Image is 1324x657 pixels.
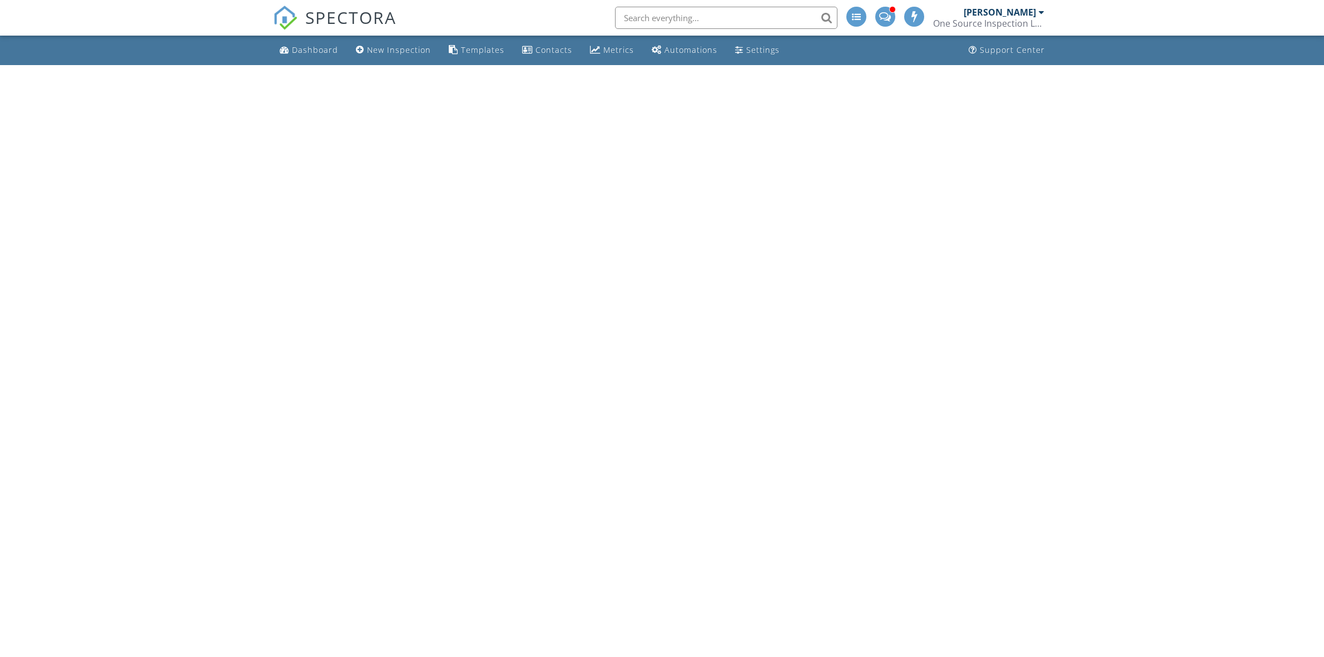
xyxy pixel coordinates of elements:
a: New Inspection [351,40,435,61]
div: One Source Inspection LLC [933,18,1044,29]
div: [PERSON_NAME] [964,7,1036,18]
div: Contacts [535,45,572,55]
a: Metrics [586,40,638,61]
div: Settings [746,45,780,55]
a: Templates [444,40,509,61]
a: Support Center [964,40,1049,61]
a: Settings [731,40,784,61]
a: Dashboard [275,40,343,61]
a: Automations (Advanced) [647,40,722,61]
span: SPECTORA [305,6,396,29]
input: Search everything... [615,7,837,29]
div: Dashboard [292,45,338,55]
div: Templates [461,45,504,55]
img: The Best Home Inspection Software - Spectora [273,6,297,30]
a: Contacts [518,40,577,61]
div: Support Center [980,45,1045,55]
div: Automations [665,45,717,55]
div: New Inspection [367,45,431,55]
a: SPECTORA [273,15,396,38]
div: Metrics [603,45,634,55]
